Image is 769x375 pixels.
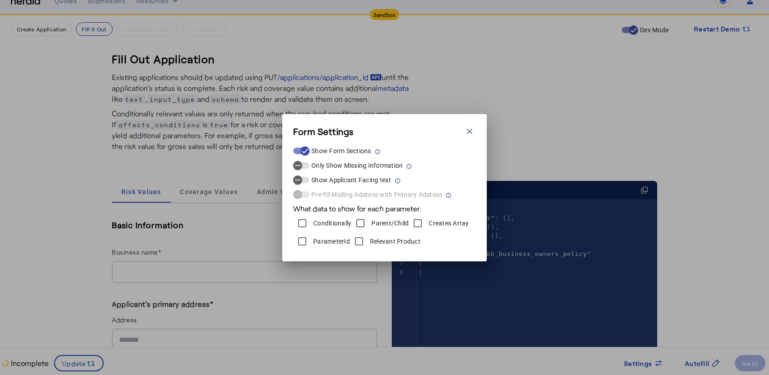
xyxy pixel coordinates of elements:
label: Show Form Sections [310,146,371,155]
label: Only Show Missing Information [310,161,403,170]
h3: Form Settings [293,125,354,138]
label: Parent/Child [370,219,409,228]
label: Show Applicant Facing text [310,175,391,185]
div: What data to show for each parameter. [293,200,476,214]
label: Conditionally [311,219,351,228]
label: Relevant Product [368,237,420,246]
label: ParameterId [311,237,350,246]
label: Creates Array [427,219,469,228]
label: Pre-fill Mailing Address with Primary Address [310,190,442,199]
